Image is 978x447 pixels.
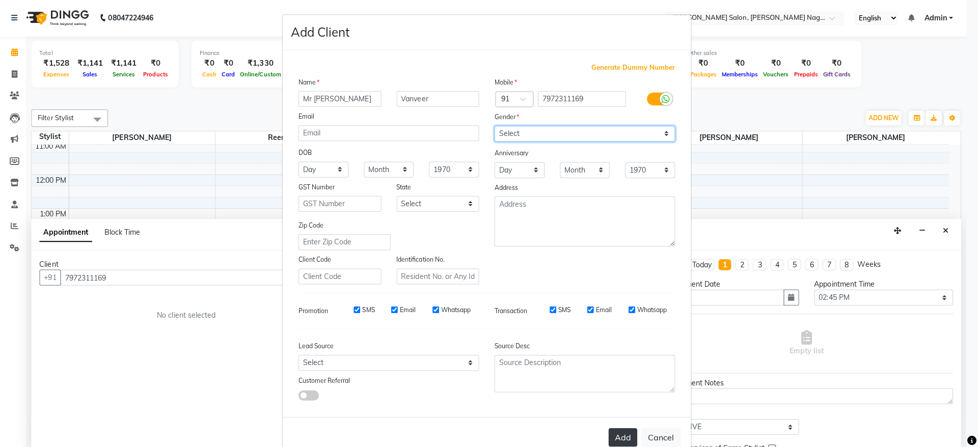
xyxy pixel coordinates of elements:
label: State [399,182,414,191]
label: SMS [560,304,573,313]
label: Email [302,111,317,121]
label: Customer Referral [302,374,353,383]
input: Last Name [399,91,482,106]
label: Gender [497,112,521,121]
input: Email [302,125,481,141]
label: Whatsapp [639,304,668,313]
label: SMS [365,304,377,313]
label: Whatsapp [444,304,473,313]
input: Client Code [302,267,384,283]
button: Cancel [643,426,682,445]
label: Identification No. [399,254,447,263]
label: GST Number [302,182,338,191]
input: Mobile [540,91,628,106]
label: Source Desc [497,340,532,349]
span: Generate Dummy Number [593,62,676,72]
label: Promotion [302,305,331,314]
label: Client Code [302,254,334,263]
input: Enter Zip Code [302,233,393,249]
button: Add [610,426,639,444]
label: Address [497,182,520,191]
label: Zip Code [302,220,327,229]
label: Anniversary [497,148,530,157]
input: Resident No. or Any Id [399,267,482,283]
input: GST Number [302,195,384,211]
label: Transaction [497,305,529,314]
label: Email [402,304,418,313]
label: Mobile [497,77,519,87]
label: Name [302,77,322,87]
label: Lead Source [302,340,337,349]
label: Email [597,304,613,313]
label: DOB [302,148,315,157]
h4: Add Client [294,23,352,41]
input: First Name [302,91,384,106]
